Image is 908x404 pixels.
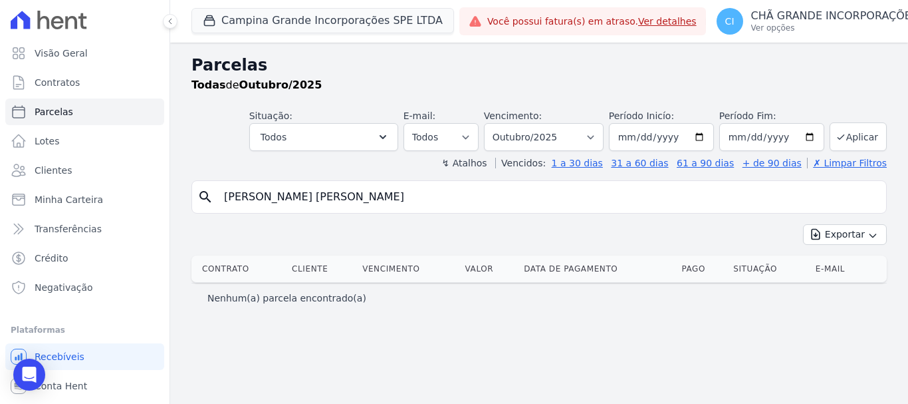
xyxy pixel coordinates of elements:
button: Todos [249,123,398,151]
label: ↯ Atalhos [441,158,487,168]
a: Negativação [5,274,164,301]
span: Lotes [35,134,60,148]
span: Clientes [35,164,72,177]
a: 1 a 30 dias [552,158,603,168]
button: Campina Grande Incorporações SPE LTDA [191,8,454,33]
span: Visão Geral [35,47,88,60]
p: Nenhum(a) parcela encontrado(a) [207,292,366,305]
a: + de 90 dias [742,158,802,168]
label: E-mail: [403,110,436,121]
a: 31 a 60 dias [611,158,668,168]
span: Parcelas [35,105,73,118]
span: Crédito [35,252,68,265]
span: Minha Carteira [35,193,103,206]
a: Parcelas [5,99,164,125]
label: Vencimento: [484,110,542,121]
th: Vencimento [357,256,459,282]
th: Data de Pagamento [518,256,676,282]
th: Cliente [286,256,357,282]
span: CI [725,17,735,26]
span: Negativação [35,281,93,294]
div: Open Intercom Messenger [13,359,45,391]
span: Transferências [35,222,102,236]
strong: Todas [191,79,226,91]
button: Exportar [803,224,887,245]
a: Ver detalhes [638,16,697,27]
a: Visão Geral [5,40,164,67]
label: Período Fim: [719,109,824,123]
a: Contratos [5,69,164,96]
a: Crédito [5,245,164,272]
span: Todos [261,129,286,145]
span: Conta Hent [35,379,87,393]
a: ✗ Limpar Filtros [807,158,887,168]
strong: Outubro/2025 [239,79,322,91]
a: Recebíveis [5,343,164,370]
label: Período Inicío: [609,110,674,121]
div: Plataformas [11,322,159,338]
input: Buscar por nome do lote ou do cliente [216,184,881,210]
a: Lotes [5,128,164,154]
i: search [197,189,213,205]
button: Aplicar [830,122,887,151]
a: Clientes [5,157,164,184]
a: Minha Carteira [5,186,164,213]
span: Recebíveis [35,350,84,363]
span: Você possui fatura(s) em atraso. [487,15,697,29]
th: Pago [676,256,728,282]
a: Transferências [5,216,164,242]
a: 61 a 90 dias [677,158,734,168]
h2: Parcelas [191,53,887,77]
span: Contratos [35,76,80,89]
a: Conta Hent [5,373,164,399]
label: Vencidos: [495,158,546,168]
th: Situação [728,256,810,282]
p: de [191,77,322,93]
label: Situação: [249,110,292,121]
th: E-mail [810,256,871,282]
th: Valor [460,256,519,282]
th: Contrato [191,256,286,282]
